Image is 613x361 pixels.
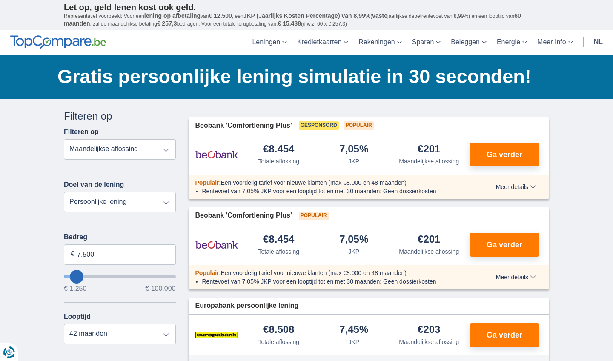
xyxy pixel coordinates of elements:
[496,184,536,190] span: Meer details
[470,143,539,166] button: Ga verder
[195,234,238,255] img: product.pl.alt Beobank
[339,324,368,336] div: 7,45%
[64,275,176,278] input: wantToBorrow
[263,234,294,246] div: €8.454
[202,187,465,195] li: Rentevoet van 7,05% JKP voor een looptijd tot en met 30 maanden; Geen dossierkosten
[299,121,339,130] span: Gesponsord
[195,121,292,131] span: Beobank 'Comfortlening Plus'
[278,20,301,27] span: € 15.438
[64,313,91,321] label: Looptijd
[247,30,292,55] a: Leningen
[195,269,219,276] span: Populair
[195,144,238,165] img: product.pl.alt Beobank
[221,179,407,186] span: Een voordelig tarief voor nieuwe klanten (max €8.000 en 48 maanden)
[57,63,549,90] h1: Gratis persoonlijke lening simulatie in 30 seconden!
[492,30,532,55] a: Energie
[243,12,371,19] span: JKP (Jaarlijks Kosten Percentage) van 8,99%
[258,338,299,346] div: Totale aflossing
[418,144,440,155] div: €201
[202,277,465,286] li: Rentevoet van 7,05% JKP voor een looptijd tot en met 30 maanden; Geen dossierkosten
[399,338,459,346] div: Maandelijkse aflossing
[418,234,440,246] div: €201
[209,12,232,19] span: € 12.500
[64,12,521,27] span: 60 maanden
[496,274,536,280] span: Meer details
[339,234,368,246] div: 7,05%
[221,269,407,276] span: Een voordelig tarief voor nieuwe klanten (max €8.000 en 48 maanden)
[446,30,492,55] a: Beleggen
[348,157,359,166] div: JKP
[418,324,440,336] div: €203
[195,179,219,186] span: Populair
[490,183,542,190] button: Meer details
[64,109,176,123] div: Filteren op
[589,30,608,55] a: nl
[487,151,522,158] span: Ga verder
[189,178,472,187] div: :
[10,35,106,49] img: TopCompare
[64,128,99,136] label: Filteren op
[470,323,539,347] button: Ga verder
[64,181,124,189] label: Doel van de lening
[532,30,578,55] a: Meer Info
[348,338,359,346] div: JKP
[144,12,201,19] span: lening op afbetaling
[263,144,294,155] div: €8.454
[299,212,329,220] span: Populair
[64,285,86,292] span: € 1.250
[157,20,177,27] span: € 257,3
[487,331,522,339] span: Ga verder
[263,324,294,336] div: €8.508
[64,2,549,12] p: Let op, geld lenen kost ook geld.
[372,12,387,19] span: vaste
[64,12,549,28] p: Representatief voorbeeld: Voor een van , een ( jaarlijkse debetrentevoet van 8,99%) en een loopti...
[339,144,368,155] div: 7,05%
[195,324,238,346] img: product.pl.alt Europabank
[258,157,299,166] div: Totale aflossing
[487,241,522,249] span: Ga verder
[71,249,74,259] span: €
[353,30,407,55] a: Rekeningen
[145,285,175,292] span: € 100.000
[344,121,374,130] span: Populair
[195,301,299,311] span: Europabank persoonlijke lening
[348,247,359,256] div: JKP
[399,157,459,166] div: Maandelijkse aflossing
[470,233,539,257] button: Ga verder
[258,247,299,256] div: Totale aflossing
[195,211,292,221] span: Beobank 'Comfortlening Plus'
[399,247,459,256] div: Maandelijkse aflossing
[189,269,472,277] div: :
[490,274,542,281] button: Meer details
[407,30,446,55] a: Sparen
[292,30,353,55] a: Kredietkaarten
[64,233,176,241] label: Bedrag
